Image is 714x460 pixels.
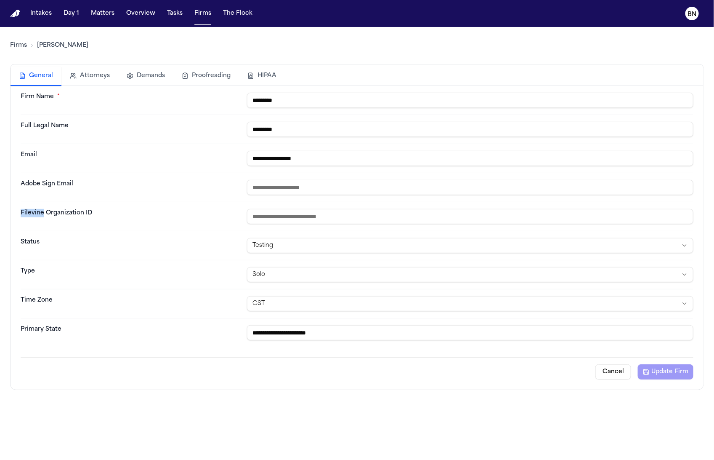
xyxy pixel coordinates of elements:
dt: Full Legal Name [21,122,240,137]
dt: Email [21,151,240,166]
dt: Firm Name [21,93,240,108]
button: Firms [191,6,215,21]
dt: Status [21,238,240,253]
button: Intakes [27,6,55,21]
img: Finch Logo [10,10,20,18]
button: HIPAA [239,67,285,85]
nav: Breadcrumb [10,41,88,50]
a: Home [10,10,20,18]
button: Overview [123,6,159,21]
a: [PERSON_NAME] [37,41,88,50]
button: General [11,67,61,86]
button: Proofreading [173,67,239,85]
button: Cancel [595,364,631,380]
dt: Type [21,267,240,282]
dt: Filevine Organization ID [21,209,240,224]
button: The Flock [220,6,256,21]
button: Day 1 [60,6,82,21]
button: Attorneys [61,67,118,85]
button: Tasks [164,6,186,21]
button: Demands [118,67,173,85]
dt: Primary State [21,325,240,340]
a: Firms [10,41,27,50]
button: Matters [88,6,118,21]
dt: Adobe Sign Email [21,180,240,195]
dt: Time Zone [21,296,240,311]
